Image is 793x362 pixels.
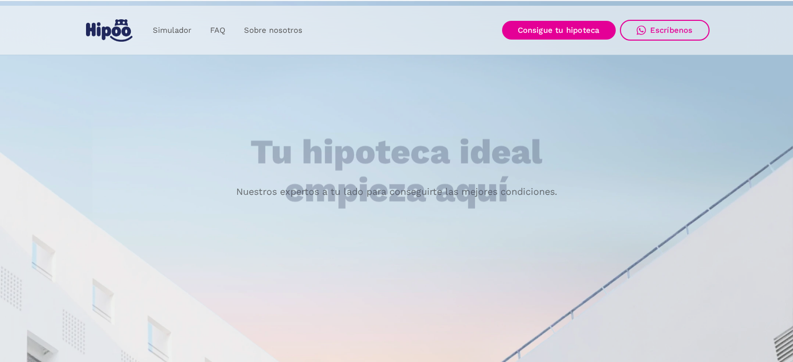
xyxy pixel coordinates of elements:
[199,133,594,209] h1: Tu hipoteca ideal empieza aquí
[235,20,312,41] a: Sobre nosotros
[201,20,235,41] a: FAQ
[502,21,616,40] a: Consigue tu hipoteca
[650,26,693,35] div: Escríbenos
[620,20,710,41] a: Escríbenos
[84,15,135,46] a: home
[143,20,201,41] a: Simulador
